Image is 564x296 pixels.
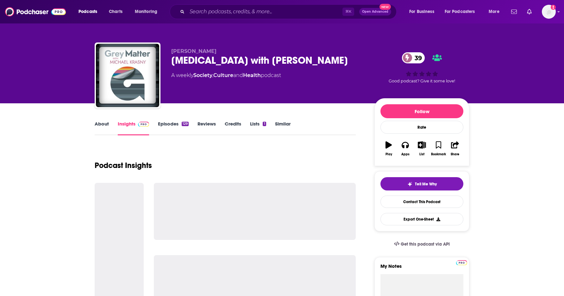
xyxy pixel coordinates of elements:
span: ⌘ K [342,8,354,16]
div: Search podcasts, credits, & more... [176,4,403,19]
span: More [489,7,499,16]
a: Show notifications dropdown [524,6,534,17]
button: Show profile menu [542,5,556,19]
a: Credits [225,121,241,135]
a: Episodes129 [158,121,189,135]
button: Apps [397,137,413,160]
span: For Business [409,7,434,16]
span: and [233,72,243,78]
a: Reviews [197,121,216,135]
a: InsightsPodchaser Pro [118,121,149,135]
div: Rate [380,121,463,134]
span: New [379,4,391,10]
a: Contact This Podcast [380,196,463,208]
div: Bookmark [431,152,446,156]
button: List [414,137,430,160]
img: Podchaser - Follow, Share and Rate Podcasts [5,6,66,18]
img: User Profile [542,5,556,19]
img: Podchaser Pro [456,260,467,265]
input: Search podcasts, credits, & more... [187,7,342,17]
div: Play [385,152,392,156]
a: 39 [402,52,425,63]
span: Open Advanced [362,10,388,13]
div: Apps [401,152,410,156]
div: List [419,152,424,156]
span: Podcasts [78,7,97,16]
button: open menu [441,7,484,17]
button: Bookmark [430,137,447,160]
span: Charts [109,7,122,16]
span: Logged in as isabellaN [542,5,556,19]
div: 1 [263,122,266,126]
button: Follow [380,104,463,118]
a: Similar [275,121,291,135]
button: Open AdvancedNew [359,8,391,16]
h1: Podcast Insights [95,161,152,170]
button: Share [447,137,463,160]
button: open menu [130,7,166,17]
button: tell me why sparkleTell Me Why [380,177,463,190]
a: Charts [105,7,126,17]
a: Pro website [456,259,467,265]
span: For Podcasters [445,7,475,16]
a: Get this podcast via API [389,236,455,252]
div: Share [451,152,459,156]
span: Good podcast? Give it some love! [389,79,455,83]
div: 39Good podcast? Give it some love! [374,48,469,87]
span: 39 [408,52,425,63]
a: Culture [213,72,233,78]
button: Export One-Sheet [380,213,463,225]
a: About [95,121,109,135]
div: A weekly podcast [171,72,281,79]
a: Health [243,72,261,78]
button: open menu [74,7,105,17]
span: Get this podcast via API [401,241,450,247]
img: Podchaser Pro [138,122,149,127]
span: Tell Me Why [415,182,437,187]
a: Show notifications dropdown [509,6,519,17]
span: , [212,72,213,78]
svg: Add a profile image [551,5,556,10]
div: 129 [182,122,189,126]
a: Lists1 [250,121,266,135]
button: open menu [484,7,507,17]
img: Grey Matter with Michael Krasny [96,44,159,107]
button: open menu [405,7,442,17]
span: Monitoring [135,7,157,16]
a: Society [193,72,212,78]
button: Play [380,137,397,160]
img: tell me why sparkle [407,182,412,187]
label: My Notes [380,263,463,274]
span: [PERSON_NAME] [171,48,216,54]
